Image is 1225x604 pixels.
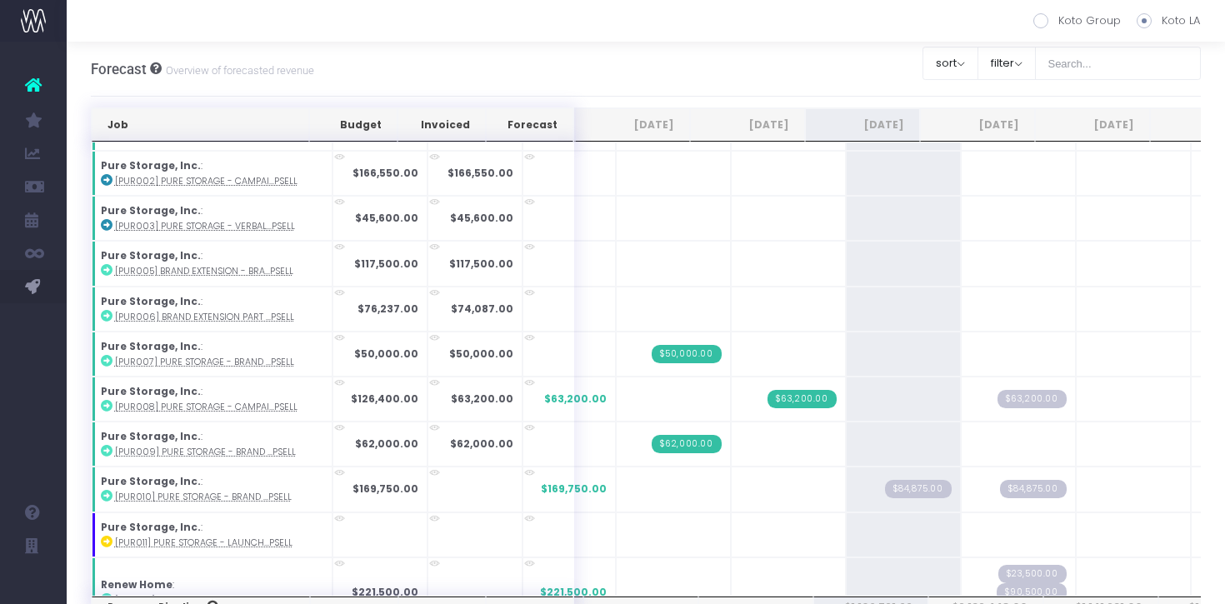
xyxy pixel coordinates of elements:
strong: Pure Storage, Inc. [101,520,201,534]
small: Overview of forecasted revenue [162,61,314,77]
th: Budget [309,108,397,142]
span: Streamtime Draft Invoice: 917 – Pure Storage - Brand Extension 5 [885,480,952,498]
span: $169,750.00 [541,482,607,497]
strong: Pure Storage, Inc. [101,339,201,353]
th: Oct 25: activate to sort column ascending [920,108,1035,142]
span: Streamtime Draft Invoice: 918 – Pure Storage - Brand Extension 5 - Brand - Upsell [1000,480,1067,498]
button: sort [922,47,978,80]
img: images/default_profile_image.png [21,571,46,596]
span: Streamtime Invoice: 904 – Pure Storage - Brand Extension 4 [652,435,722,453]
strong: $166,550.00 [447,166,513,180]
td: : [92,241,332,286]
span: Streamtime Invoice: 895 – Pure Storage - Brand Extension Part 3 [652,345,722,363]
strong: $62,000.00 [450,437,513,451]
span: Streamtime Draft Invoice: null – [REN001] Renew Home - Rebrand - Brand - New [997,583,1067,602]
th: Sep 25: activate to sort column ascending [805,108,920,142]
span: Streamtime Draft Invoice: null – [REN001] Renew Home - Rebrand - Brand - New [998,565,1067,583]
strong: Pure Storage, Inc. [101,474,201,488]
button: filter [977,47,1036,80]
td: : [92,332,332,377]
th: Jul 25: activate to sort column ascending [575,108,690,142]
abbr: [PUR007] Pure Storage - Brand Extension Part 3 - Brand - Upsell [115,356,294,368]
strong: $45,600.00 [355,211,418,225]
strong: $50,000.00 [449,347,513,361]
strong: $76,237.00 [357,302,418,316]
abbr: [PUR008] Pure Storage - Campaign Lookbook - Campaign - Upsell [115,401,297,413]
strong: $166,550.00 [352,166,418,180]
span: $63,200.00 [544,392,607,407]
th: Job: activate to sort column ascending [92,108,309,142]
strong: Pure Storage, Inc. [101,429,201,443]
th: Invoiced [397,108,486,142]
td: : [92,151,332,196]
strong: Renew Home [101,577,172,592]
strong: Pure Storage, Inc. [101,203,201,217]
strong: Pure Storage, Inc. [101,248,201,262]
strong: $126,400.00 [351,392,418,406]
td: : [92,377,332,422]
span: Forecast [91,61,147,77]
strong: $221,500.00 [352,585,418,599]
td: : [92,512,332,557]
strong: Pure Storage, Inc. [101,384,201,398]
abbr: [PUR011] Pure Storage - Launch Films - Brand - Upsell [115,537,292,549]
strong: $63,200.00 [451,392,513,406]
strong: $62,000.00 [355,437,418,451]
strong: $169,750.00 [352,482,418,496]
th: Aug 25: activate to sort column ascending [690,108,805,142]
strong: Pure Storage, Inc. [101,294,201,308]
abbr: [PUR003] Pure Storage - Verbal ID Extension - Upsell [115,220,295,232]
td: : [92,287,332,332]
td: : [92,467,332,512]
label: Koto Group [1033,12,1121,29]
abbr: [PUR006] Brand Extension Part 2 - Brand - Upsell [115,311,294,323]
strong: $50,000.00 [354,347,418,361]
span: Streamtime Draft Invoice: 935 – Pure Storage - Campaign Lookbook [997,390,1067,408]
abbr: [PUR010] Pure Storage - Brand Extension 5 - Brand - Upsell [115,491,292,503]
strong: $117,500.00 [354,257,418,271]
label: Koto LA [1137,12,1200,29]
strong: Pure Storage, Inc. [101,158,201,172]
strong: $45,600.00 [450,211,513,225]
abbr: [PUR002] Pure Storage - Campaign - Upsell [115,175,297,187]
abbr: [PUR009] Pure Storage - Brand Extension 4 - Brand - Upsell [115,446,296,458]
th: Nov 25: activate to sort column ascending [1035,108,1150,142]
th: Forecast [486,108,573,142]
strong: $74,087.00 [451,302,513,316]
abbr: [PUR005] Brand Extension - Brand - Upsell [115,265,293,277]
td: : [92,196,332,241]
td: : [92,422,332,467]
span: $221,500.00 [540,585,607,600]
strong: $117,500.00 [449,257,513,271]
span: Streamtime Invoice: 910 – Pure Storage - Campaign Lookbook [767,390,837,408]
input: Search... [1035,47,1202,80]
